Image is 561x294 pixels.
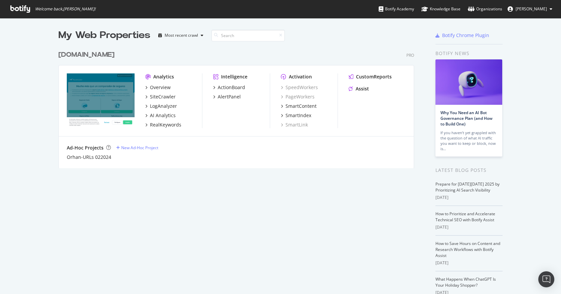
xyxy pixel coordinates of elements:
div: New Ad-Hoc Project [121,145,158,151]
a: Orhan-URLs 022024 [67,154,111,161]
a: Why You Need an AI Bot Governance Plan (and How to Build One) [440,110,493,127]
div: CustomReports [356,73,392,80]
a: SpeedWorkers [281,84,318,91]
a: AI Analytics [145,112,176,119]
a: SmartLink [281,121,308,128]
a: What Happens When ChatGPT Is Your Holiday Shopper? [435,276,496,288]
div: Analytics [153,73,174,80]
div: Latest Blog Posts [435,167,503,174]
div: Organizations [468,6,502,12]
a: How to Save Hours on Content and Research Workflows with Botify Assist [435,241,500,258]
div: grid [58,42,419,168]
a: AlertPanel [213,93,241,100]
div: SmartIndex [286,112,311,119]
div: ActionBoard [218,84,245,91]
div: Open Intercom Messenger [538,271,554,287]
a: RealKeywords [145,121,181,128]
a: Assist [349,85,369,92]
div: My Web Properties [58,29,150,42]
a: How to Prioritize and Accelerate Technical SEO with Botify Assist [435,211,495,223]
a: Botify Chrome Plugin [435,32,489,39]
span: Welcome back, [PERSON_NAME] ! [35,6,96,12]
div: Overview [150,84,171,91]
a: ActionBoard [213,84,245,91]
div: AI Analytics [150,112,176,119]
div: SmartContent [286,103,317,109]
div: LogAnalyzer [150,103,177,109]
div: Pro [406,52,414,58]
a: New Ad-Hoc Project [116,145,158,151]
div: Botify Chrome Plugin [442,32,489,39]
div: Botify Academy [379,6,414,12]
a: PageWorkers [281,93,315,100]
div: Intelligence [221,73,247,80]
img: Why You Need an AI Bot Governance Plan (and How to Build One) [435,59,502,105]
a: SmartIndex [281,112,311,119]
a: CustomReports [349,73,392,80]
div: Most recent crawl [165,33,198,37]
div: Knowledge Base [421,6,460,12]
div: [DATE] [435,224,503,230]
input: Search [211,30,285,41]
div: [DOMAIN_NAME] [58,50,115,60]
div: Ad-Hoc Projects [67,144,104,151]
span: Alejandro Maisanaba [516,6,547,12]
img: rastreator.com [67,73,135,127]
div: SiteCrawler [150,93,176,100]
a: SiteCrawler [145,93,176,100]
a: SmartContent [281,103,317,109]
div: RealKeywords [150,121,181,128]
div: If you haven’t yet grappled with the question of what AI traffic you want to keep or block, now is… [440,130,497,152]
a: Prepare for [DATE][DATE] 2025 by Prioritizing AI Search Visibility [435,181,500,193]
div: [DATE] [435,260,503,266]
a: [DOMAIN_NAME] [58,50,117,60]
div: AlertPanel [218,93,241,100]
button: Most recent crawl [156,30,206,41]
a: Overview [145,84,171,91]
a: LogAnalyzer [145,103,177,109]
div: Activation [289,73,312,80]
div: Assist [356,85,369,92]
button: [PERSON_NAME] [502,4,558,14]
div: [DATE] [435,195,503,201]
div: Botify news [435,50,503,57]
